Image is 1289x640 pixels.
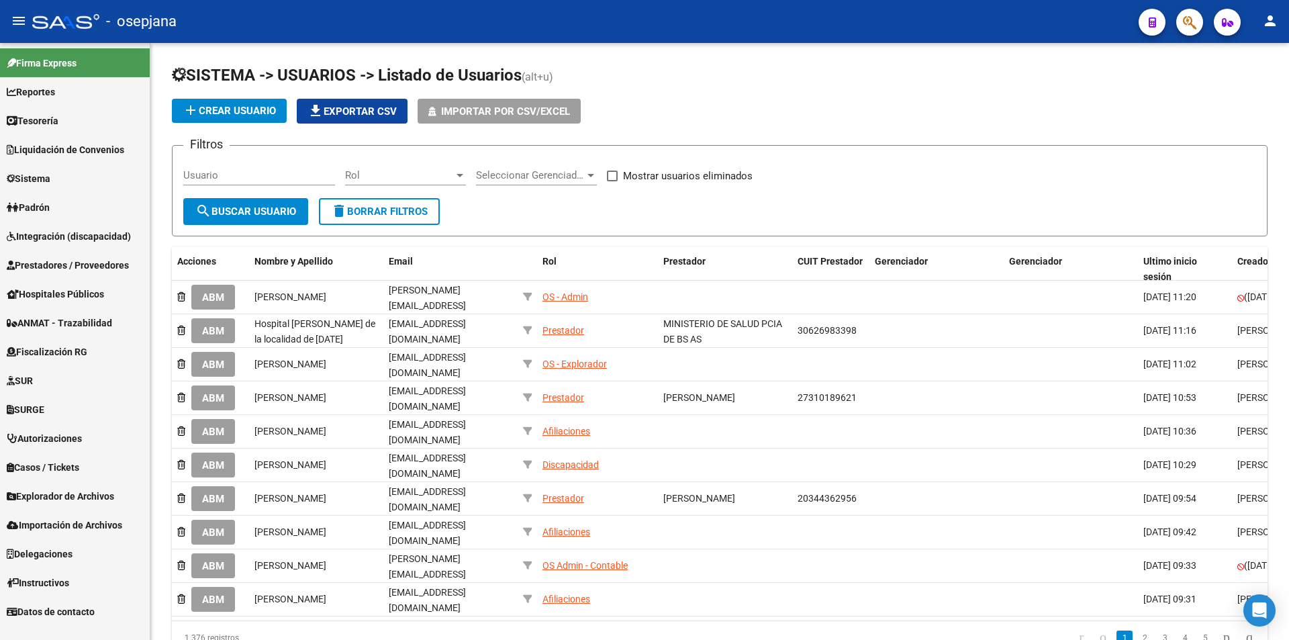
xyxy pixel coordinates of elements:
[7,604,95,619] span: Datos de contacto
[202,560,224,572] span: ABM
[389,352,466,378] span: [EMAIL_ADDRESS][DOMAIN_NAME]
[7,287,104,302] span: Hospitales Públicos
[792,247,869,291] datatable-header-cell: CUIT Prestador
[1009,256,1062,267] span: Gerenciador
[875,256,928,267] span: Gerenciador
[191,419,235,444] button: ABM
[389,553,466,595] span: [PERSON_NAME][EMAIL_ADDRESS][DOMAIN_NAME]
[441,105,570,118] span: Importar por CSV/Excel
[389,318,466,345] span: [EMAIL_ADDRESS][DOMAIN_NAME]
[389,486,466,512] span: [EMAIL_ADDRESS][DOMAIN_NAME]
[191,520,235,545] button: ABM
[389,419,466,445] span: [EMAIL_ADDRESS][DOMAIN_NAME]
[7,200,50,215] span: Padrón
[202,325,224,337] span: ABM
[798,392,857,403] span: 27310189621
[191,285,235,310] button: ABM
[254,291,326,302] span: [PERSON_NAME]
[254,560,326,571] span: [PERSON_NAME]
[1143,426,1196,437] span: [DATE] 10:36
[418,99,581,124] button: Importar por CSV/Excel
[254,392,326,403] span: [PERSON_NAME]
[331,203,347,219] mat-icon: delete
[1004,247,1138,291] datatable-header-cell: Gerenciador
[319,198,440,225] button: Borrar Filtros
[542,491,584,506] div: Prestador
[663,392,735,403] span: [PERSON_NAME]
[1143,527,1196,537] span: [DATE] 09:42
[1243,594,1276,627] div: Open Intercom Messenger
[1143,493,1196,504] span: [DATE] 09:54
[191,318,235,343] button: ABM
[542,390,584,406] div: Prestador
[183,135,230,154] h3: Filtros
[7,547,73,561] span: Delegaciones
[254,493,326,504] span: [PERSON_NAME]
[7,171,50,186] span: Sistema
[7,142,124,157] span: Liquidación de Convenios
[476,169,585,181] span: Seleccionar Gerenciador
[1143,325,1196,336] span: [DATE] 11:16
[1143,256,1197,282] span: Ultimo inicio sesión
[1143,392,1196,403] span: [DATE] 10:53
[254,256,333,267] span: Nombre y Apellido
[191,553,235,578] button: ABM
[7,113,58,128] span: Tesorería
[254,359,326,369] span: [PERSON_NAME]
[202,594,224,606] span: ABM
[663,493,735,504] span: [PERSON_NAME]
[202,426,224,438] span: ABM
[191,587,235,612] button: ABM
[623,168,753,184] span: Mostrar usuarios eliminados
[345,169,454,181] span: Rol
[542,323,584,338] div: Prestador
[254,527,326,537] span: [PERSON_NAME]
[542,357,607,372] div: OS - Explorador
[542,289,588,305] div: OS - Admin
[11,13,27,29] mat-icon: menu
[7,460,79,475] span: Casos / Tickets
[249,247,383,291] datatable-header-cell: Nombre y Apellido
[542,524,590,540] div: Afiliaciones
[172,99,287,123] button: Crear Usuario
[389,285,466,341] span: [PERSON_NAME][EMAIL_ADDRESS][PERSON_NAME][DOMAIN_NAME]
[389,587,466,613] span: [EMAIL_ADDRESS][DOMAIN_NAME]
[254,594,326,604] span: [PERSON_NAME]
[7,373,33,388] span: SUR
[383,247,518,291] datatable-header-cell: Email
[663,256,706,267] span: Prestador
[307,103,324,119] mat-icon: file_download
[1143,459,1196,470] span: [DATE] 10:29
[1138,247,1232,291] datatable-header-cell: Ultimo inicio sesión
[7,518,122,533] span: Importación de Archivos
[254,318,375,375] span: Hospital [PERSON_NAME] de la localidad de [DATE][GEOGRAPHIC_DATA][PERSON_NAME] .
[798,256,863,267] span: CUIT Prestador
[195,205,296,218] span: Buscar Usuario
[195,203,211,219] mat-icon: search
[7,402,44,417] span: SURGE
[172,247,249,291] datatable-header-cell: Acciones
[542,424,590,439] div: Afiliaciones
[202,527,224,539] span: ABM
[7,229,131,244] span: Integración (discapacidad)
[202,359,224,371] span: ABM
[331,205,428,218] span: Borrar Filtros
[7,85,55,99] span: Reportes
[798,325,857,336] span: 30626983398
[254,459,326,470] span: [PERSON_NAME]
[1143,594,1196,604] span: [DATE] 09:31
[1143,359,1196,369] span: [DATE] 11:02
[389,520,466,546] span: [EMAIL_ADDRESS][DOMAIN_NAME]
[191,453,235,477] button: ABM
[7,258,129,273] span: Prestadores / Proveedores
[183,198,308,225] button: Buscar Usuario
[307,105,397,118] span: Exportar CSV
[522,71,553,83] span: (alt+u)
[1143,560,1196,571] span: [DATE] 09:33
[202,493,224,505] span: ABM
[172,66,522,85] span: SISTEMA -> USUARIOS -> Listado de Usuarios
[389,385,466,412] span: [EMAIL_ADDRESS][DOMAIN_NAME]
[183,102,199,118] mat-icon: add
[7,489,114,504] span: Explorador de Archivos
[389,256,413,267] span: Email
